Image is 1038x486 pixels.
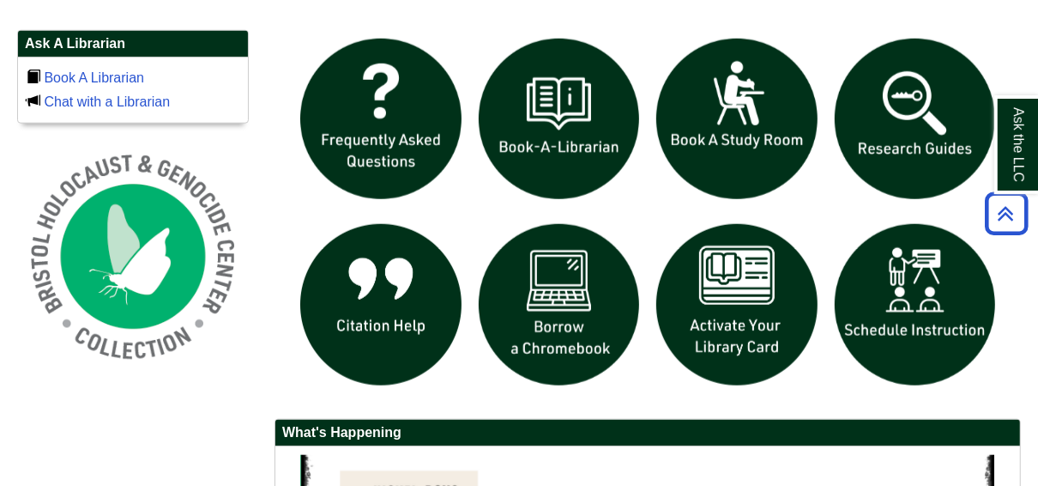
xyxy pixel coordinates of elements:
[18,31,248,58] h2: Ask A Librarian
[44,70,144,85] a: Book A Librarian
[292,30,470,209] img: frequently asked questions
[44,94,170,109] a: Chat with a Librarian
[17,141,249,373] img: Holocaust and Genocide Collection
[826,216,1005,394] img: For faculty. Schedule Library Instruction icon links to form.
[826,30,1005,209] img: Research Guides icon links to research guides web page
[292,30,1004,402] div: slideshow
[470,30,649,209] img: Book a Librarian icon links to book a librarian web page
[292,216,470,394] img: citation help icon links to citation help guide page
[648,30,826,209] img: book a study room icon links to book a study room web page
[470,216,649,394] img: Borrow a chromebook icon links to the borrow a chromebook web page
[275,420,1020,447] h2: What's Happening
[648,216,826,394] img: activate Library Card icon links to form to activate student ID into library card
[979,202,1034,225] a: Back to Top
